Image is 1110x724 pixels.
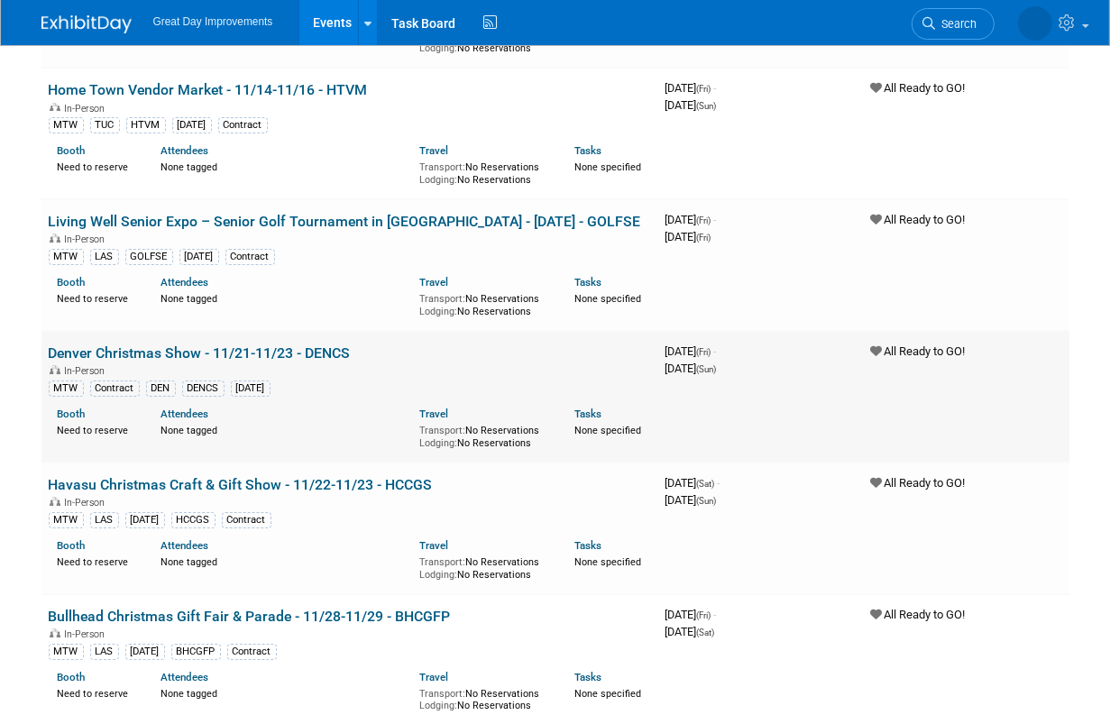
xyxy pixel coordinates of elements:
span: Transport: [419,161,465,173]
div: GOLFSE [125,249,173,265]
a: Travel [419,276,448,289]
a: Tasks [574,671,601,683]
div: None tagged [161,289,406,306]
div: No Reservations No Reservations [419,289,547,317]
div: LAS [90,644,119,660]
span: (Sat) [697,628,715,637]
div: HCCGS [171,512,216,528]
span: Lodging: [419,437,457,449]
div: LAS [90,512,119,528]
div: Need to reserve [58,684,134,701]
span: All Ready to GO! [871,476,966,490]
div: [DATE] [125,644,165,660]
div: LAS [90,249,119,265]
div: None tagged [161,421,406,437]
span: All Ready to GO! [871,81,966,95]
div: Need to reserve [58,421,134,437]
span: Lodging: [419,700,457,711]
a: Home Town Vendor Market - 11/14-11/16 - HTVM [49,81,368,98]
span: (Sat) [697,479,715,489]
span: (Fri) [697,215,711,225]
div: DEN [146,380,176,397]
span: Transport: [419,688,465,700]
span: Transport: [419,425,465,436]
div: TUC [90,117,120,133]
div: DENCS [182,380,225,397]
span: None specified [574,161,641,173]
span: All Ready to GO! [871,608,966,621]
a: Attendees [161,671,208,683]
span: [DATE] [665,81,717,95]
div: Contract [90,380,140,397]
img: In-Person Event [50,234,60,243]
a: Travel [419,539,448,552]
img: Richard Stone [1018,6,1052,41]
a: Attendees [161,144,208,157]
div: MTW [49,249,84,265]
div: Contract [218,117,268,133]
div: [DATE] [179,249,219,265]
span: None specified [574,688,641,700]
a: Travel [419,671,448,683]
span: In-Person [65,103,111,115]
a: Attendees [161,276,208,289]
span: [DATE] [665,344,717,358]
span: [DATE] [665,476,720,490]
span: (Sun) [697,496,717,506]
span: Transport: [419,293,465,305]
div: [DATE] [125,512,165,528]
a: Tasks [574,539,601,552]
div: MTW [49,512,84,528]
img: ExhibitDay [41,15,132,33]
span: - [714,81,717,95]
div: Need to reserve [58,553,134,569]
div: No Reservations No Reservations [419,158,547,186]
a: Booth [58,276,86,289]
span: (Fri) [697,610,711,620]
div: MTW [49,117,84,133]
a: Booth [58,144,86,157]
span: Search [936,17,977,31]
span: None specified [574,293,641,305]
div: Contract [225,249,275,265]
span: - [714,213,717,226]
div: BHCGFP [171,644,221,660]
span: In-Person [65,234,111,245]
a: Booth [58,408,86,420]
a: Booth [58,539,86,552]
span: All Ready to GO! [871,344,966,358]
div: No Reservations No Reservations [419,684,547,712]
a: Bullhead Christmas Gift Fair & Parade - 11/28-11/29 - BHCGFP [49,608,451,625]
span: (Fri) [697,84,711,94]
a: Attendees [161,408,208,420]
a: Travel [419,408,448,420]
img: In-Person Event [50,103,60,112]
span: Transport: [419,556,465,568]
div: MTW [49,644,84,660]
span: (Fri) [697,233,711,243]
span: In-Person [65,628,111,640]
span: Lodging: [419,569,457,581]
a: Travel [419,144,448,157]
span: In-Person [65,497,111,509]
div: [DATE] [231,380,271,397]
a: Attendees [161,539,208,552]
img: In-Person Event [50,628,60,637]
span: [DATE] [665,362,717,375]
span: [DATE] [665,213,717,226]
span: (Sun) [697,101,717,111]
span: In-Person [65,365,111,377]
div: No Reservations No Reservations [419,553,547,581]
a: Tasks [574,144,601,157]
div: No Reservations No Reservations [419,421,547,449]
img: In-Person Event [50,365,60,374]
span: (Fri) [697,347,711,357]
div: Contract [222,512,271,528]
span: [DATE] [665,98,717,112]
div: None tagged [161,684,406,701]
span: Lodging: [419,306,457,317]
span: (Sun) [697,364,717,374]
span: - [718,476,720,490]
div: Need to reserve [58,289,134,306]
span: Great Day Improvements [153,15,273,28]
